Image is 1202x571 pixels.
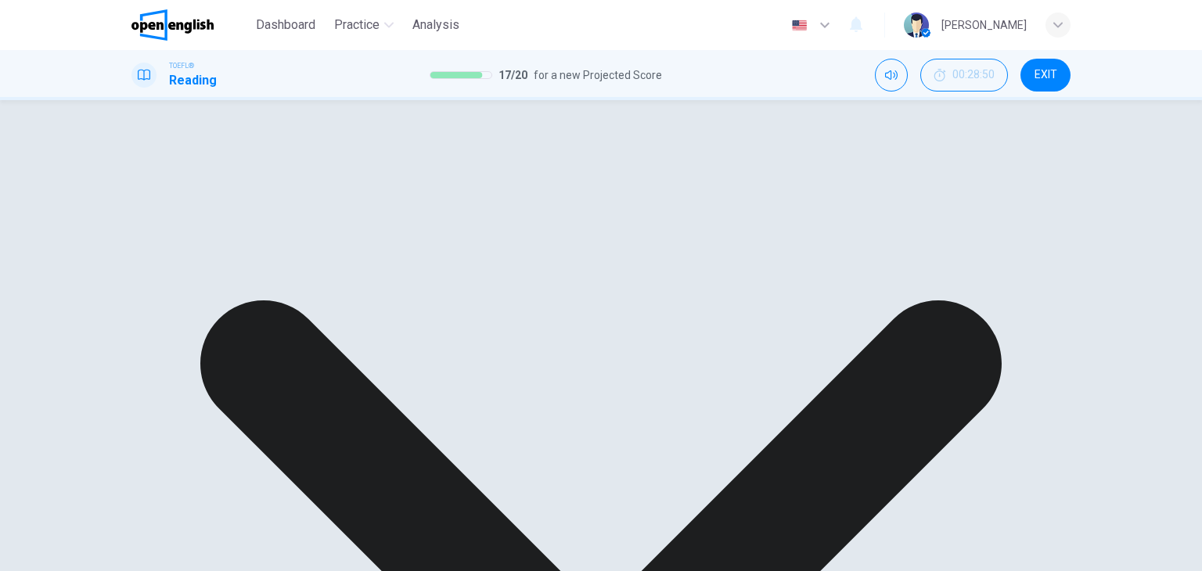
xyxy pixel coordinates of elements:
button: Dashboard [250,11,322,39]
div: [PERSON_NAME] [941,16,1027,34]
img: OpenEnglish logo [131,9,214,41]
button: 00:28:50 [920,59,1008,92]
span: Analysis [412,16,459,34]
div: Hide [920,59,1008,92]
button: Analysis [406,11,466,39]
h1: Reading [169,71,217,90]
span: 17 / 20 [498,66,527,84]
span: EXIT [1035,69,1057,81]
a: OpenEnglish logo [131,9,250,41]
span: TOEFL® [169,60,194,71]
div: Mute [875,59,908,92]
span: for a new Projected Score [534,66,662,84]
button: EXIT [1020,59,1071,92]
img: en [790,20,809,31]
img: Profile picture [904,13,929,38]
span: Practice [334,16,380,34]
span: Dashboard [256,16,315,34]
span: 00:28:50 [952,69,995,81]
button: Practice [328,11,400,39]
